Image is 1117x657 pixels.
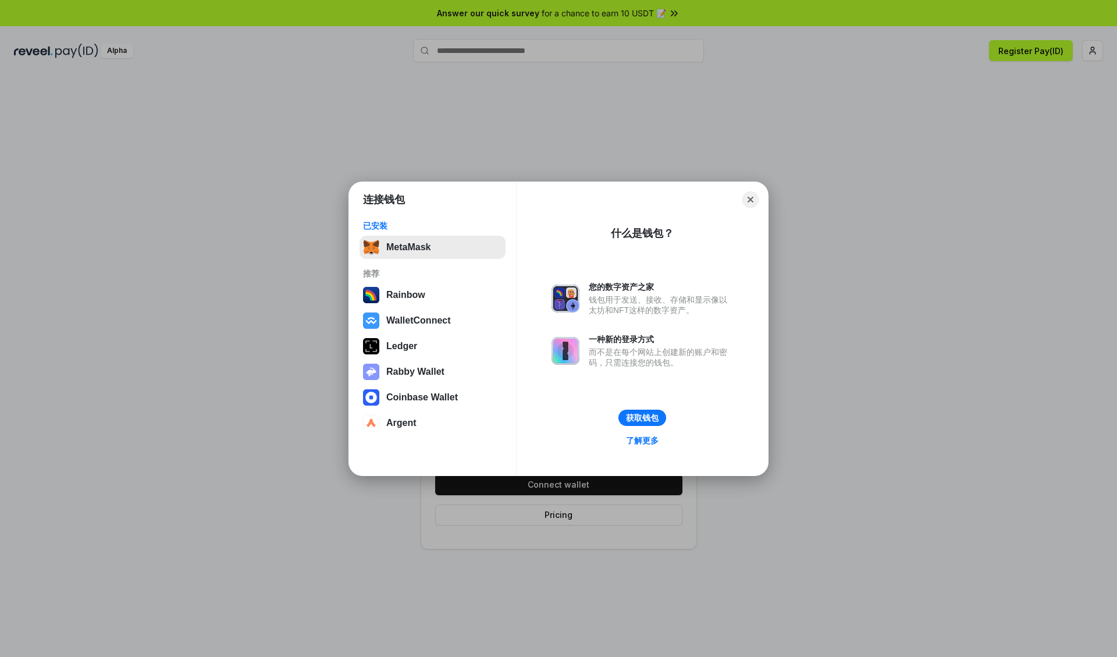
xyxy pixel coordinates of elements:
[363,239,379,255] img: svg+xml,%3Csvg%20fill%3D%22none%22%20height%3D%2233%22%20viewBox%3D%220%200%2035%2033%22%20width%...
[363,364,379,380] img: svg+xml,%3Csvg%20xmlns%3D%22http%3A%2F%2Fwww.w3.org%2F2000%2Fsvg%22%20fill%3D%22none%22%20viewBox...
[363,312,379,329] img: svg+xml,%3Csvg%20width%3D%2228%22%20height%3D%2228%22%20viewBox%3D%220%200%2028%2028%22%20fill%3D...
[386,392,458,403] div: Coinbase Wallet
[619,433,666,448] a: 了解更多
[626,413,659,423] div: 获取钱包
[360,411,506,435] button: Argent
[386,315,451,326] div: WalletConnect
[618,410,666,426] button: 获取钱包
[363,268,502,279] div: 推荐
[363,389,379,406] img: svg+xml,%3Csvg%20width%3D%2228%22%20height%3D%2228%22%20viewBox%3D%220%200%2028%2028%22%20fill%3D...
[360,360,506,383] button: Rabby Wallet
[386,418,417,428] div: Argent
[386,242,431,253] div: MetaMask
[360,236,506,259] button: MetaMask
[386,367,444,377] div: Rabby Wallet
[360,283,506,307] button: Rainbow
[611,226,674,240] div: 什么是钱包？
[360,335,506,358] button: Ledger
[626,435,659,446] div: 了解更多
[589,294,733,315] div: 钱包用于发送、接收、存储和显示像以太坊和NFT这样的数字资产。
[552,337,579,365] img: svg+xml,%3Csvg%20xmlns%3D%22http%3A%2F%2Fwww.w3.org%2F2000%2Fsvg%22%20fill%3D%22none%22%20viewBox...
[363,193,405,207] h1: 连接钱包
[363,338,379,354] img: svg+xml,%3Csvg%20xmlns%3D%22http%3A%2F%2Fwww.w3.org%2F2000%2Fsvg%22%20width%3D%2228%22%20height%3...
[363,415,379,431] img: svg+xml,%3Csvg%20width%3D%2228%22%20height%3D%2228%22%20viewBox%3D%220%200%2028%2028%22%20fill%3D...
[386,341,417,351] div: Ledger
[589,282,733,292] div: 您的数字资产之家
[363,221,502,231] div: 已安装
[589,347,733,368] div: 而不是在每个网站上创建新的账户和密码，只需连接您的钱包。
[552,285,579,312] img: svg+xml,%3Csvg%20xmlns%3D%22http%3A%2F%2Fwww.w3.org%2F2000%2Fsvg%22%20fill%3D%22none%22%20viewBox...
[360,309,506,332] button: WalletConnect
[742,191,759,208] button: Close
[386,290,425,300] div: Rainbow
[589,334,733,345] div: 一种新的登录方式
[363,287,379,303] img: svg+xml,%3Csvg%20width%3D%22120%22%20height%3D%22120%22%20viewBox%3D%220%200%20120%20120%22%20fil...
[360,386,506,409] button: Coinbase Wallet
